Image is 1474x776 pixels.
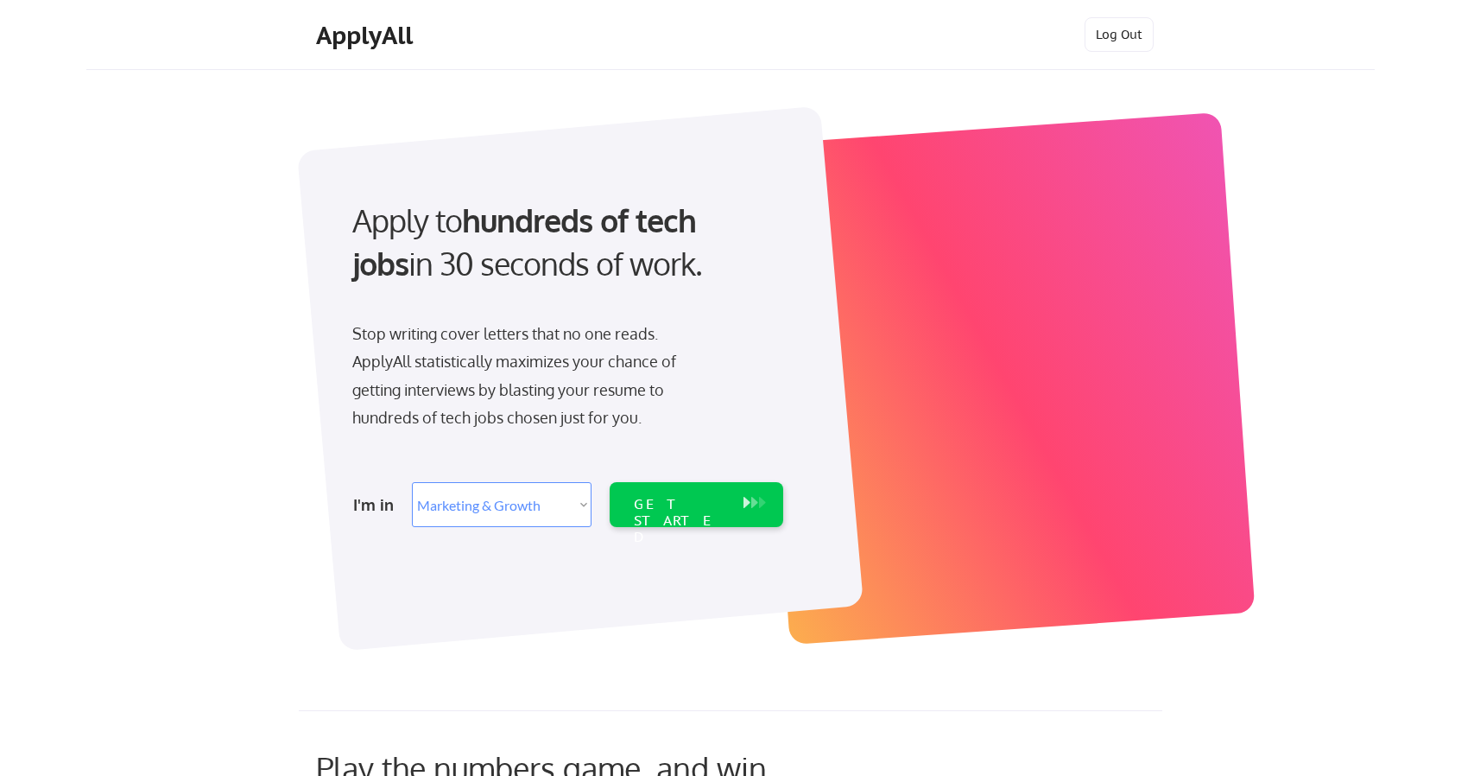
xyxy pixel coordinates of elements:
[1085,17,1154,52] button: Log Out
[316,21,418,50] div: ApplyAll
[634,496,726,546] div: GET STARTED
[352,320,707,432] div: Stop writing cover letters that no one reads. ApplyAll statistically maximizes your chance of get...
[352,200,704,283] strong: hundreds of tech jobs
[352,199,776,286] div: Apply to in 30 seconds of work.
[353,491,402,518] div: I'm in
